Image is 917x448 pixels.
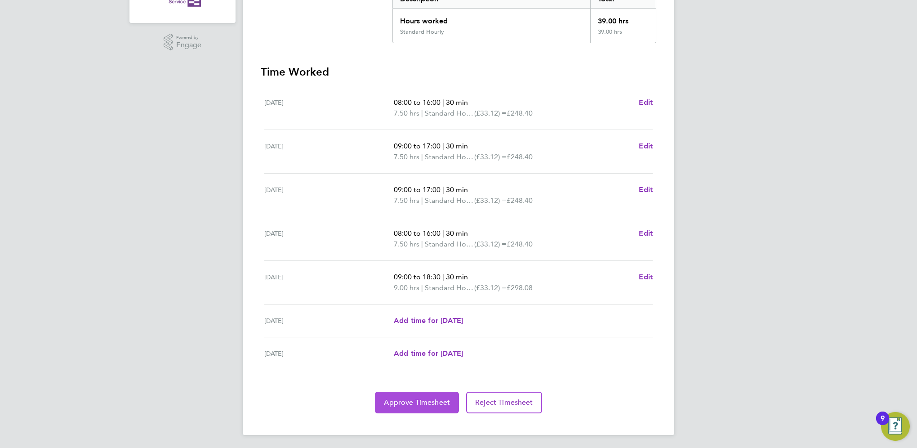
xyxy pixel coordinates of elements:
[442,98,444,107] span: |
[507,283,533,292] span: £298.08
[442,185,444,194] span: |
[639,273,653,281] span: Edit
[264,315,394,326] div: [DATE]
[264,141,394,162] div: [DATE]
[261,65,656,79] h3: Time Worked
[446,142,468,150] span: 30 min
[421,240,423,248] span: |
[507,152,533,161] span: £248.40
[421,283,423,292] span: |
[639,229,653,237] span: Edit
[474,109,507,117] span: (£33.12) =
[474,240,507,248] span: (£33.12) =
[446,273,468,281] span: 30 min
[394,109,419,117] span: 7.50 hrs
[425,239,474,250] span: Standard Hourly
[507,196,533,205] span: £248.40
[394,273,441,281] span: 09:00 to 18:30
[394,142,441,150] span: 09:00 to 17:00
[394,229,441,237] span: 08:00 to 16:00
[446,229,468,237] span: 30 min
[639,228,653,239] a: Edit
[394,349,463,358] span: Add time for [DATE]
[394,196,419,205] span: 7.50 hrs
[400,28,444,36] div: Standard Hourly
[425,195,474,206] span: Standard Hourly
[421,196,423,205] span: |
[394,316,463,325] span: Add time for [DATE]
[264,228,394,250] div: [DATE]
[639,185,653,194] span: Edit
[881,418,885,430] div: 9
[442,229,444,237] span: |
[421,109,423,117] span: |
[446,185,468,194] span: 30 min
[474,283,507,292] span: (£33.12) =
[442,142,444,150] span: |
[394,283,419,292] span: 9.00 hrs
[639,98,653,107] span: Edit
[639,97,653,108] a: Edit
[176,41,201,49] span: Engage
[384,398,450,407] span: Approve Timesheet
[393,9,590,28] div: Hours worked
[474,152,507,161] span: (£33.12) =
[394,152,419,161] span: 7.50 hrs
[394,348,463,359] a: Add time for [DATE]
[375,392,459,413] button: Approve Timesheet
[442,273,444,281] span: |
[466,392,542,413] button: Reject Timesheet
[590,28,656,43] div: 39.00 hrs
[264,184,394,206] div: [DATE]
[425,152,474,162] span: Standard Hourly
[394,98,441,107] span: 08:00 to 16:00
[881,412,910,441] button: Open Resource Center, 9 new notifications
[475,398,533,407] span: Reject Timesheet
[639,184,653,195] a: Edit
[639,142,653,150] span: Edit
[507,109,533,117] span: £248.40
[446,98,468,107] span: 30 min
[425,108,474,119] span: Standard Hourly
[507,240,533,248] span: £248.40
[394,315,463,326] a: Add time for [DATE]
[639,272,653,282] a: Edit
[590,9,656,28] div: 39.00 hrs
[264,272,394,293] div: [DATE]
[264,348,394,359] div: [DATE]
[176,34,201,41] span: Powered by
[474,196,507,205] span: (£33.12) =
[164,34,202,51] a: Powered byEngage
[264,97,394,119] div: [DATE]
[639,141,653,152] a: Edit
[394,185,441,194] span: 09:00 to 17:00
[425,282,474,293] span: Standard Hourly
[394,240,419,248] span: 7.50 hrs
[421,152,423,161] span: |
